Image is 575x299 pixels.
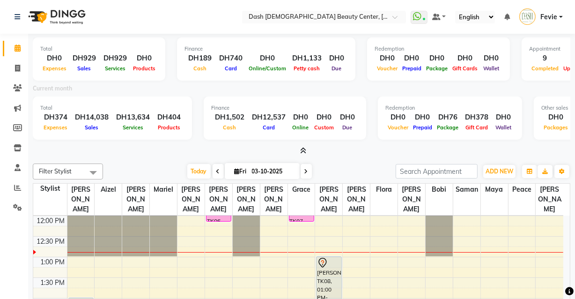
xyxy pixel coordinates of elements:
div: 12:30 PM [35,237,67,247]
span: ADD NEW [486,168,513,175]
div: Total [40,104,184,112]
div: DH0 [400,53,424,64]
span: Completed [529,65,561,72]
span: Fri [232,168,249,175]
div: DH189 [184,53,215,64]
div: DH0 [312,112,336,123]
div: DH929 [69,53,100,64]
span: Package [424,65,450,72]
div: 1:00 PM [39,257,67,267]
input: 2025-10-03 [249,164,296,179]
div: DH12,537 [248,112,289,123]
span: Online [290,124,311,131]
div: DH1,133 [288,53,325,64]
div: Redemption [375,45,502,53]
div: Stylist [33,184,67,194]
div: 9 [529,53,561,64]
span: Mariel [150,184,177,195]
span: Sales [83,124,101,131]
span: Services [103,65,128,72]
div: Finance [184,45,348,53]
div: DH0 [480,53,502,64]
div: DH0 [492,112,515,123]
div: DH0 [385,112,411,123]
span: Bobi [426,184,453,195]
span: Expenses [40,65,69,72]
span: Peace [509,184,536,195]
div: 1:30 PM [39,278,67,288]
span: [PERSON_NAME] [205,184,232,215]
div: Redemption [385,104,515,112]
span: Filter Stylist [39,167,72,175]
div: DH0 [424,53,450,64]
div: DH378 [461,112,492,123]
span: Prepaid [411,124,435,131]
span: Services [120,124,146,131]
span: [PERSON_NAME] [343,184,370,215]
span: Cash [221,124,239,131]
img: logo [24,4,88,30]
span: [PERSON_NAME] [177,184,205,215]
span: Sales [75,65,94,72]
span: [PERSON_NAME] [398,184,425,215]
span: Card [260,124,277,131]
span: [PERSON_NAME] [122,184,149,215]
div: DH0 [411,112,435,123]
div: DH14,038 [71,112,112,123]
div: DH0 [246,53,288,64]
span: Products [155,124,183,131]
div: DH0 [375,53,400,64]
span: Gift Cards [450,65,480,72]
span: [PERSON_NAME] [67,184,95,215]
span: Due [330,65,344,72]
div: DH929 [100,53,131,64]
input: Search Appointment [396,164,478,179]
span: Online/Custom [246,65,288,72]
span: Packages [541,124,570,131]
span: Cash [191,65,209,72]
span: [PERSON_NAME] [536,184,563,215]
div: DH740 [215,53,246,64]
div: DH0 [325,53,348,64]
div: DH404 [154,112,184,123]
div: DH1,502 [211,112,248,123]
div: DH0 [450,53,480,64]
div: Finance [211,104,359,112]
span: Fevie [540,12,557,22]
span: Expenses [42,124,70,131]
span: Today [187,164,211,179]
span: [PERSON_NAME] [233,184,260,215]
span: Grace [288,184,315,195]
span: Wallet [481,65,501,72]
span: Wallet [493,124,514,131]
img: Fevie [519,8,536,25]
span: Maya [481,184,508,195]
div: DH0 [40,53,69,64]
span: Prepaid [400,65,424,72]
div: DH13,634 [112,112,154,123]
label: Current month [33,84,72,93]
span: Voucher [375,65,400,72]
span: Petty cash [292,65,323,72]
span: [PERSON_NAME] [260,184,287,215]
div: DH0 [289,112,312,123]
span: Aizel [95,184,122,195]
div: DH0 [336,112,359,123]
div: 12:00 PM [35,216,67,226]
div: DH374 [40,112,71,123]
span: Due [340,124,355,131]
button: ADD NEW [483,165,516,178]
div: Total [40,45,158,53]
span: [PERSON_NAME] [315,184,342,215]
span: Flora [370,184,398,195]
span: Package [435,124,461,131]
div: DH0 [131,53,158,64]
span: Gift Card [463,124,490,131]
span: Card [222,65,239,72]
span: Voucher [385,124,411,131]
div: DH0 [541,112,570,123]
span: Custom [312,124,336,131]
div: DH76 [435,112,461,123]
span: Products [131,65,158,72]
span: Saman [453,184,480,195]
